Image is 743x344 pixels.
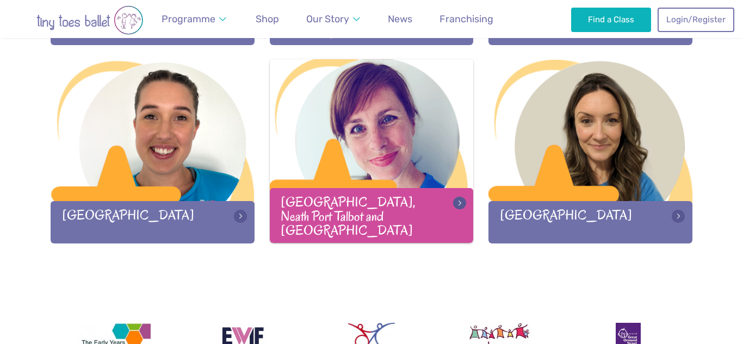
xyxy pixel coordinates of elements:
a: News [383,7,417,32]
span: Franchising [439,13,493,24]
a: Login/Register [658,8,734,32]
a: Our Story [301,7,366,32]
a: Shop [251,7,284,32]
a: [GEOGRAPHIC_DATA], Neath Port Talbot and [GEOGRAPHIC_DATA] [270,59,474,242]
a: Franchising [435,7,498,32]
div: [GEOGRAPHIC_DATA] [488,201,692,243]
span: News [388,13,412,24]
div: [GEOGRAPHIC_DATA], Neath Port Talbot and [GEOGRAPHIC_DATA] [270,188,474,242]
div: [GEOGRAPHIC_DATA] [51,201,255,243]
a: Programme [157,7,232,32]
span: Our Story [306,13,349,24]
a: [GEOGRAPHIC_DATA] [51,60,255,243]
span: Shop [256,13,279,24]
a: Find a Class [571,8,651,32]
span: Programme [162,13,215,24]
a: [GEOGRAPHIC_DATA] [488,60,692,243]
img: tiny toes ballet [14,5,166,35]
